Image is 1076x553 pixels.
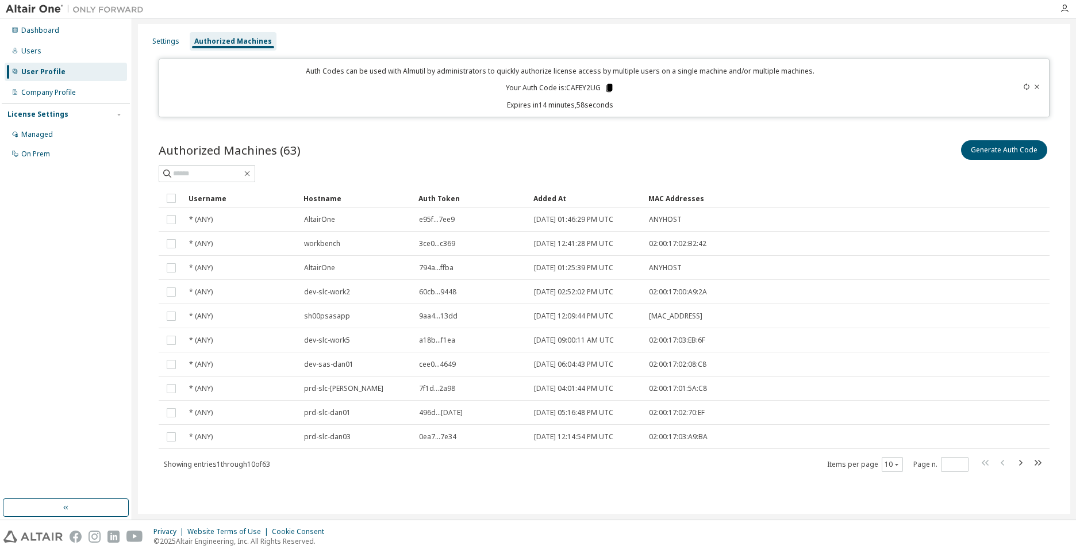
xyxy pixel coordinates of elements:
[649,408,705,417] span: 02:00:17:02:70:EF
[7,110,68,119] div: License Settings
[153,536,331,546] p: © 2025 Altair Engineering, Inc. All Rights Reserved.
[126,531,143,543] img: youtube.svg
[827,457,903,472] span: Items per page
[649,432,708,441] span: 02:00:17:03:A9:BA
[304,263,335,272] span: AltairOne
[152,37,179,46] div: Settings
[419,408,463,417] span: 496d...[DATE]
[189,215,213,224] span: * (ANY)
[272,527,331,536] div: Cookie Consent
[189,336,213,345] span: * (ANY)
[419,287,456,297] span: 60cb...9448
[304,287,350,297] span: dev-slc-work2
[164,459,270,469] span: Showing entries 1 through 10 of 63
[3,531,63,543] img: altair_logo.svg
[303,189,409,208] div: Hostname
[534,432,613,441] span: [DATE] 12:14:54 PM UTC
[649,263,682,272] span: ANYHOST
[153,527,187,536] div: Privacy
[534,336,614,345] span: [DATE] 09:00:11 AM UTC
[418,189,524,208] div: Auth Token
[189,312,213,321] span: * (ANY)
[649,336,705,345] span: 02:00:17:03:EB:6F
[649,215,682,224] span: ANYHOST
[419,312,458,321] span: 9aa4...13dd
[913,457,969,472] span: Page n.
[649,287,707,297] span: 02:00:17:00:A9:2A
[304,432,351,441] span: prd-slc-dan03
[419,384,455,393] span: 7f1d...2a98
[21,130,53,139] div: Managed
[304,215,335,224] span: AltairOne
[21,88,76,97] div: Company Profile
[533,189,639,208] div: Added At
[70,531,82,543] img: facebook.svg
[189,189,294,208] div: Username
[189,360,213,369] span: * (ANY)
[419,360,456,369] span: cee0...4649
[648,189,929,208] div: MAC Addresses
[194,37,272,46] div: Authorized Machines
[649,239,706,248] span: 02:00:17:02:B2:42
[419,263,454,272] span: 794a...ffba
[885,460,900,469] button: 10
[534,384,613,393] span: [DATE] 04:01:44 PM UTC
[304,312,350,321] span: sh00psasapp
[107,531,120,543] img: linkedin.svg
[21,26,59,35] div: Dashboard
[534,239,613,248] span: [DATE] 12:41:28 PM UTC
[189,408,213,417] span: * (ANY)
[304,384,383,393] span: prd-slc-[PERSON_NAME]
[419,239,455,248] span: 3ce0...c369
[649,312,702,321] span: [MAC_ADDRESS]
[189,384,213,393] span: * (ANY)
[189,263,213,272] span: * (ANY)
[187,527,272,536] div: Website Terms of Use
[21,47,41,56] div: Users
[534,312,613,321] span: [DATE] 12:09:44 PM UTC
[304,360,353,369] span: dev-sas-dan01
[166,100,955,110] p: Expires in 14 minutes, 58 seconds
[534,408,613,417] span: [DATE] 05:16:48 PM UTC
[304,336,350,345] span: dev-slc-work5
[649,360,706,369] span: 02:00:17:02:08:C8
[534,360,613,369] span: [DATE] 06:04:43 PM UTC
[506,83,614,93] p: Your Auth Code is: CAFEY2UG
[534,215,613,224] span: [DATE] 01:46:29 PM UTC
[419,336,455,345] span: a18b...f1ea
[21,149,50,159] div: On Prem
[961,140,1047,160] button: Generate Auth Code
[89,531,101,543] img: instagram.svg
[21,67,66,76] div: User Profile
[419,215,455,224] span: e95f...7ee9
[159,142,301,158] span: Authorized Machines (63)
[534,287,613,297] span: [DATE] 02:52:02 PM UTC
[189,239,213,248] span: * (ANY)
[189,287,213,297] span: * (ANY)
[304,408,351,417] span: prd-slc-dan01
[534,263,613,272] span: [DATE] 01:25:39 PM UTC
[6,3,149,15] img: Altair One
[419,432,456,441] span: 0ea7...7e34
[189,432,213,441] span: * (ANY)
[304,239,340,248] span: workbench
[166,66,955,76] p: Auth Codes can be used with Almutil by administrators to quickly authorize license access by mult...
[649,384,707,393] span: 02:00:17:01:5A:C8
